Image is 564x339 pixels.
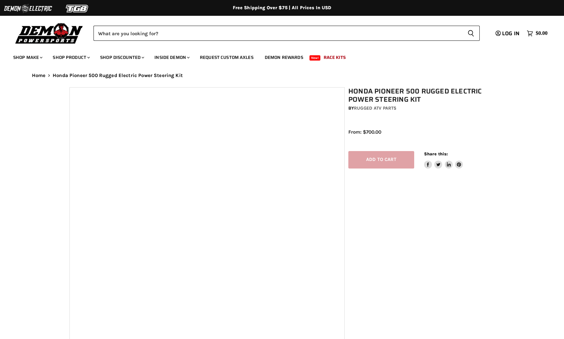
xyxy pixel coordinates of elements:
ul: Main menu [8,48,546,64]
a: Shop Make [8,51,46,64]
aside: Share this: [424,151,463,169]
span: $0.00 [536,30,548,37]
img: Demon Powersports [13,21,85,45]
a: Race Kits [319,51,351,64]
span: Share this: [424,151,448,156]
nav: Breadcrumbs [19,73,546,78]
span: From: $700.00 [348,129,381,135]
img: TGB Logo 2 [53,2,102,15]
button: Search [462,26,480,41]
a: Demon Rewards [260,51,308,64]
a: Shop Discounted [95,51,148,64]
a: Rugged ATV Parts [354,105,396,111]
a: $0.00 [524,29,551,38]
input: Search [94,26,462,41]
img: Demon Electric Logo 2 [3,2,53,15]
a: Inside Demon [149,51,194,64]
span: Log in [502,29,520,38]
a: Log in [493,31,524,37]
a: Shop Product [48,51,94,64]
span: Honda Pioneer 500 Rugged Electric Power Steering Kit [53,73,183,78]
a: Request Custom Axles [195,51,258,64]
div: by [348,105,498,112]
a: Home [32,73,46,78]
form: Product [94,26,480,41]
div: Free Shipping Over $75 | All Prices In USD [19,5,546,11]
h1: Honda Pioneer 500 Rugged Electric Power Steering Kit [348,87,498,104]
span: New! [309,55,321,61]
